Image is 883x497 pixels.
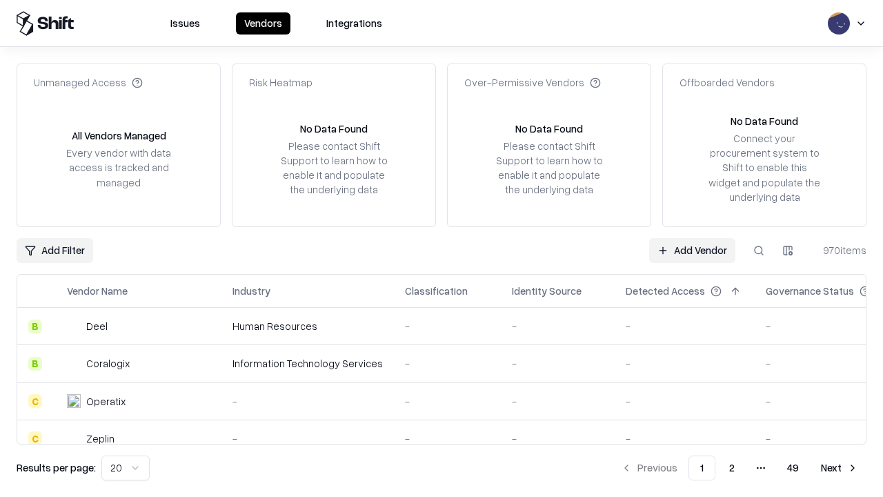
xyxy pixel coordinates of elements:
div: Offboarded Vendors [679,75,775,90]
div: No Data Found [731,114,798,128]
div: Connect your procurement system to Shift to enable this widget and populate the underlying data [707,131,822,204]
div: No Data Found [300,121,368,136]
div: B [28,320,42,333]
div: - [626,356,744,371]
nav: pagination [613,456,866,480]
div: Risk Heatmap [249,75,312,90]
div: Coralogix [86,356,130,371]
div: - [405,319,490,333]
img: Deel [67,320,81,333]
img: Operatix [67,394,81,408]
div: Deel [86,319,108,333]
div: - [626,431,744,446]
div: Operatix [86,394,126,409]
div: Unmanaged Access [34,75,143,90]
button: Integrations [318,12,390,35]
div: Over-Permissive Vendors [464,75,601,90]
button: Vendors [236,12,290,35]
div: Please contact Shift Support to learn how to enable it and populate the underlying data [492,139,606,197]
div: No Data Found [515,121,583,136]
div: - [405,431,490,446]
div: - [405,356,490,371]
div: All Vendors Managed [72,128,166,143]
div: Vendor Name [67,284,128,298]
div: - [405,394,490,409]
div: Classification [405,284,468,298]
div: Industry [232,284,270,298]
div: - [232,394,383,409]
button: 49 [776,456,810,480]
button: Add Filter [17,238,93,263]
div: C [28,431,42,445]
div: Information Technology Services [232,356,383,371]
div: - [512,356,604,371]
div: - [512,394,604,409]
div: C [28,394,42,408]
div: Zeplin [86,431,115,446]
button: Issues [162,12,208,35]
div: Governance Status [766,284,854,298]
div: - [626,319,744,333]
div: Identity Source [512,284,582,298]
div: 970 items [811,243,866,257]
div: B [28,357,42,371]
div: - [512,319,604,333]
img: Coralogix [67,357,81,371]
img: Zeplin [67,431,81,445]
div: - [512,431,604,446]
div: Every vendor with data access is tracked and managed [61,146,176,189]
div: Detected Access [626,284,705,298]
p: Results per page: [17,460,96,475]
div: Please contact Shift Support to learn how to enable it and populate the underlying data [277,139,391,197]
div: - [626,394,744,409]
button: Next [813,456,866,480]
button: 2 [718,456,746,480]
div: - [232,431,383,446]
div: Human Resources [232,319,383,333]
a: Add Vendor [649,238,735,263]
button: 1 [688,456,715,480]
